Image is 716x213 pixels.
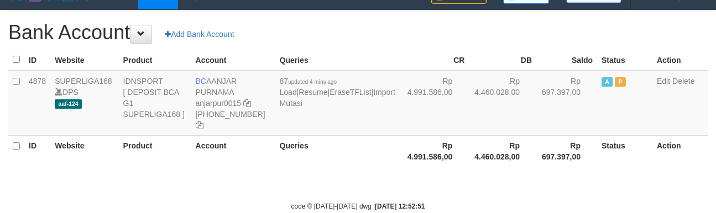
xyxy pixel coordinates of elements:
[597,135,652,167] th: Status
[280,77,337,86] span: 87
[158,25,241,44] a: Add Bank Account
[280,77,395,108] span: | | |
[536,71,597,136] td: Rp 697.397,00
[24,49,50,71] th: ID
[191,135,275,167] th: Account
[615,77,626,87] span: Paused
[50,71,118,136] td: DPS
[119,71,191,136] td: IDNSPORT [ DEPOSIT BCA G1 SUPERLIGA168 ]
[402,135,469,167] th: Rp 4.991.586,00
[291,203,425,210] small: code © [DATE]-[DATE] dwg |
[652,135,708,167] th: Action
[275,49,402,71] th: Queries
[50,135,118,167] th: Website
[280,88,395,108] a: Import Mutasi
[55,99,82,109] span: aaf-124
[196,99,242,108] a: anjarpur0015
[191,71,275,136] td: ANJAR PURNAMA [PHONE_NUMBER]
[602,77,613,87] span: Active
[191,49,275,71] th: Account
[8,22,708,44] h1: Bank Account
[469,49,536,71] th: DB
[469,135,536,167] th: Rp 4.460.028,00
[402,71,469,136] td: Rp 4.991.586,00
[536,49,597,71] th: Saldo
[536,135,597,167] th: Rp 697.397,00
[119,49,191,71] th: Product
[672,77,694,86] a: Delete
[24,71,50,136] td: 4878
[280,88,297,97] a: Load
[299,88,327,97] a: Resume
[55,77,112,86] a: SUPERLIGA168
[330,88,371,97] a: EraseTFList
[119,135,191,167] th: Product
[288,79,337,85] span: updated 4 mins ago
[24,135,50,167] th: ID
[652,49,708,71] th: Action
[375,203,425,210] strong: [DATE] 12:52:51
[597,49,652,71] th: Status
[657,77,670,86] a: Edit
[50,49,118,71] th: Website
[402,49,469,71] th: CR
[196,77,212,86] span: BCA
[275,135,402,167] th: Queries
[469,71,536,136] td: Rp 4.460.028,00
